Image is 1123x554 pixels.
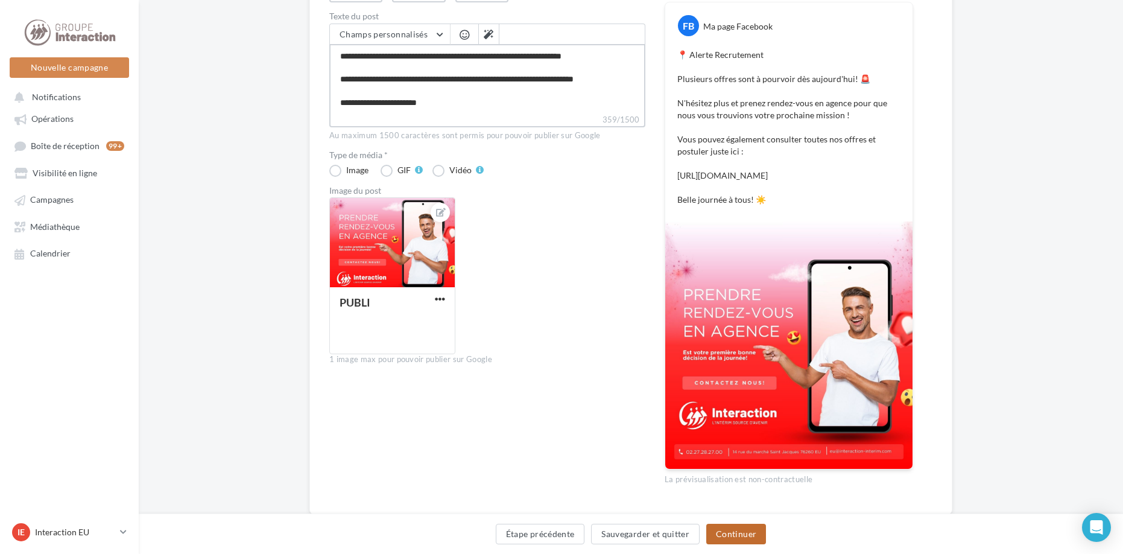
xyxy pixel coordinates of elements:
div: FB [678,15,699,36]
a: Opérations [7,107,131,129]
label: 359/1500 [329,113,645,127]
div: Au maximum 1500 caractères sont permis pour pouvoir publier sur Google [329,130,645,141]
div: Ma page Facebook [703,21,773,33]
a: Visibilité en ligne [7,162,131,183]
button: Sauvegarder et quitter [591,524,700,544]
div: La prévisualisation est non-contractuelle [665,470,913,485]
p: 📍 Alerte Recrutement Plusieurs offres sont à pourvoir dès aujourd'hui! 🚨 N'hésitez plus et prenez... [677,49,900,206]
span: Visibilité en ligne [33,168,97,178]
div: Vidéo [449,166,472,174]
span: Notifications [32,92,81,102]
a: Calendrier [7,242,131,264]
button: Champs personnalisés [330,24,450,45]
span: Campagnes [30,195,74,205]
div: Open Intercom Messenger [1082,513,1111,542]
button: Continuer [706,524,766,544]
div: 99+ [106,141,124,151]
div: Image [346,166,369,174]
span: Médiathèque [30,221,80,232]
a: Campagnes [7,188,131,210]
a: Médiathèque [7,215,131,237]
label: Texte du post [329,12,645,21]
a: IE Interaction EU [10,521,129,544]
div: GIF [397,166,411,174]
div: Image du post [329,186,645,195]
button: Étape précédente [496,524,585,544]
div: 1 image max pour pouvoir publier sur Google [329,354,645,365]
span: Boîte de réception [31,141,100,151]
div: PUBLI [340,296,370,309]
span: IE [17,526,25,538]
span: Calendrier [30,249,71,259]
a: Boîte de réception99+ [7,135,131,157]
p: Interaction EU [35,526,115,538]
label: Type de média * [329,151,645,159]
span: Opérations [31,114,74,124]
button: Nouvelle campagne [10,57,129,78]
span: Champs personnalisés [340,29,428,39]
